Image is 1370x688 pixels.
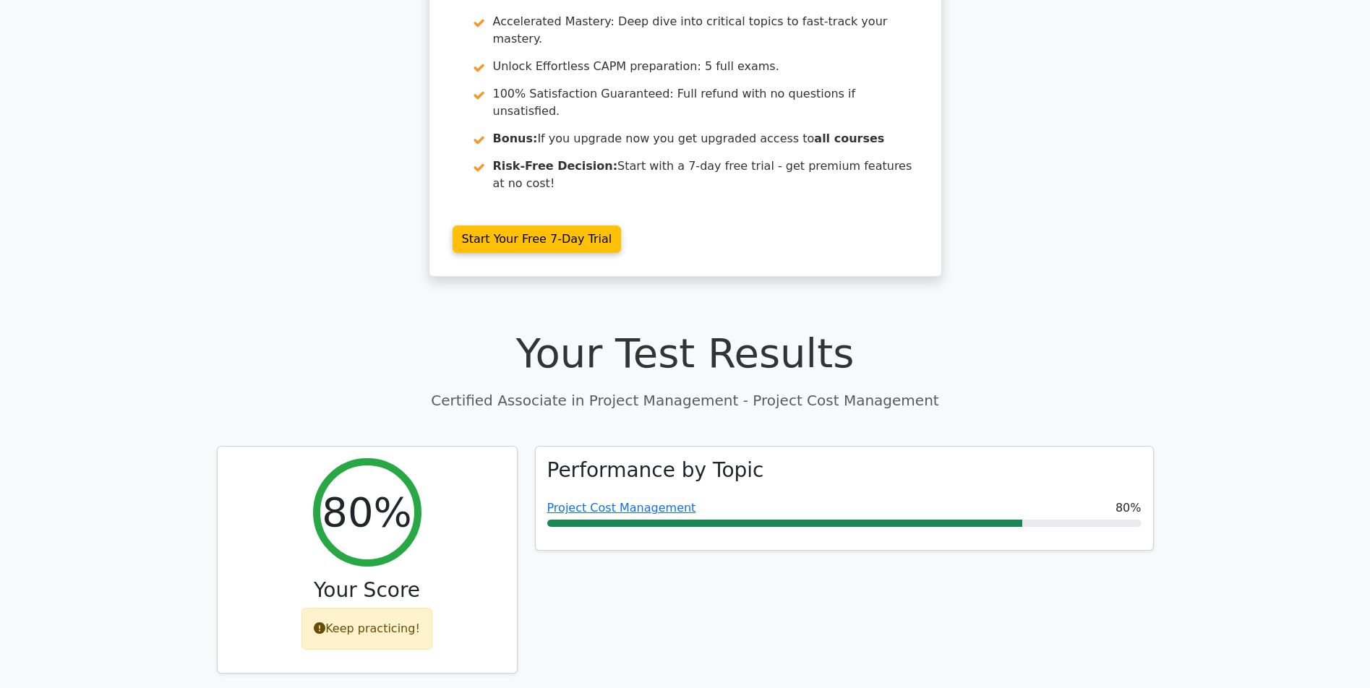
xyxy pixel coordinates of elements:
[453,225,622,253] a: Start Your Free 7-Day Trial
[1116,499,1142,517] span: 80%
[322,488,411,536] h2: 80%
[547,458,764,483] h3: Performance by Topic
[301,608,432,650] div: Keep practicing!
[217,329,1154,377] h1: Your Test Results
[229,578,505,603] h3: Your Score
[547,501,696,515] a: Project Cost Management
[217,390,1154,411] p: Certified Associate in Project Management - Project Cost Management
